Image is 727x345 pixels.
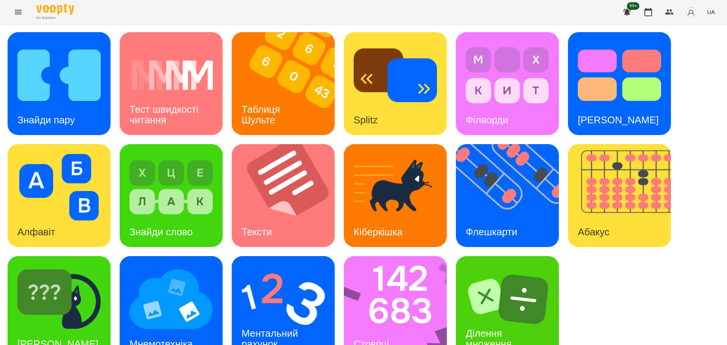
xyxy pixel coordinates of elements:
[466,42,549,109] img: Філворди
[704,5,718,19] button: UA
[578,114,659,126] h3: [PERSON_NAME]
[120,144,223,247] a: Знайди словоЗнайди слово
[242,104,283,125] h3: Таблиця Шульте
[568,144,671,247] a: АбакусАбакус
[456,144,568,247] img: Флешкарти
[232,144,344,247] img: Тексти
[232,144,335,247] a: ТекстиТексти
[466,266,549,333] img: Ділення множення
[344,144,447,247] a: КіберкішкаКіберкішка
[627,2,640,10] span: 99+
[354,226,403,238] h3: Кіберкішка
[686,7,696,17] img: avatar_s.png
[466,114,508,126] h3: Філворди
[344,32,447,135] a: SplitzSplitz
[232,32,344,135] img: Таблиця Шульте
[456,144,559,247] a: ФлешкартиФлешкарти
[242,266,325,333] img: Ментальний рахунок
[354,154,437,221] img: Кіберкішка
[354,42,437,109] img: Splitz
[17,226,55,238] h3: Алфавіт
[17,266,101,333] img: Знайди Кіберкішку
[129,42,213,109] img: Тест швидкості читання
[8,144,111,247] a: АлфавітАлфавіт
[17,154,101,221] img: Алфавіт
[120,32,223,135] a: Тест швидкості читанняТест швидкості читання
[242,226,272,238] h3: Тексти
[129,226,193,238] h3: Знайди слово
[36,16,74,20] span: For Business
[707,8,715,16] span: UA
[129,154,213,221] img: Знайди слово
[578,42,661,109] img: Тест Струпа
[232,32,335,135] a: Таблиця ШультеТаблиця Шульте
[568,32,671,135] a: Тест Струпа[PERSON_NAME]
[568,144,680,247] img: Абакус
[17,114,75,126] h3: Знайди пару
[36,4,74,15] img: Voopty Logo
[129,104,201,125] h3: Тест швидкості читання
[466,226,517,238] h3: Флешкарти
[9,3,27,21] button: Menu
[578,226,609,238] h3: Абакус
[8,32,111,135] a: Знайди паруЗнайди пару
[17,42,101,109] img: Знайди пару
[354,114,378,126] h3: Splitz
[456,32,559,135] a: ФілвордиФілворди
[129,266,213,333] img: Мнемотехніка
